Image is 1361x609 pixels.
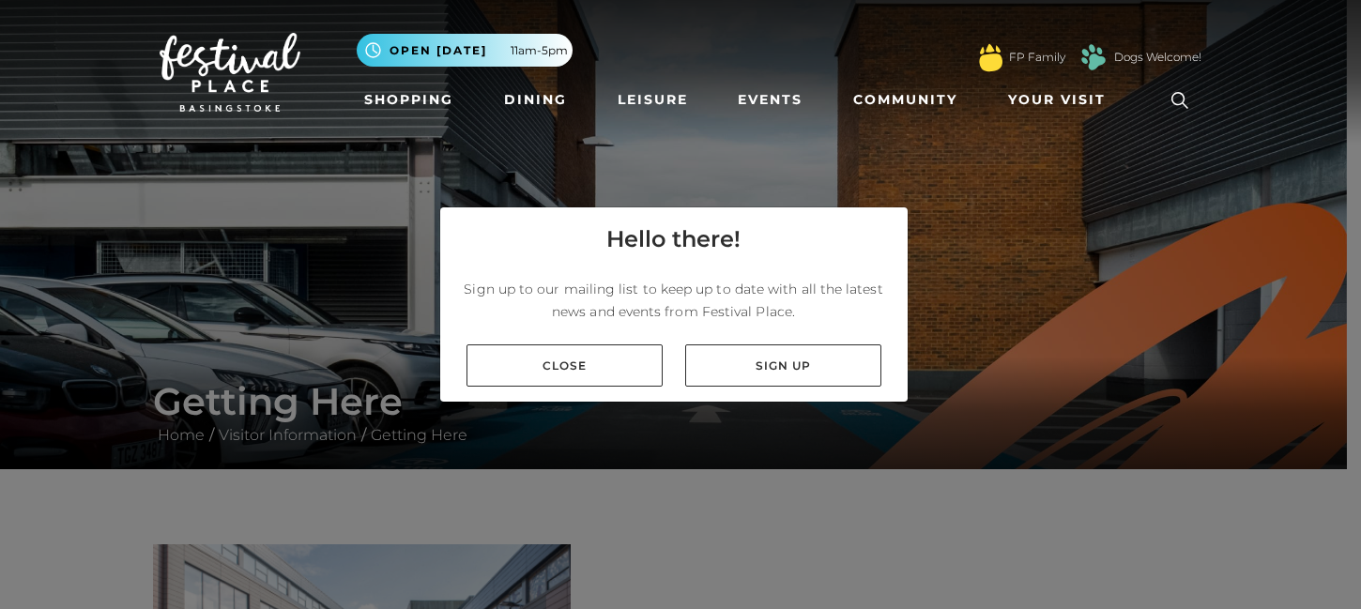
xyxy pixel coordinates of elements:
[846,83,965,117] a: Community
[1114,49,1201,66] a: Dogs Welcome!
[1001,83,1123,117] a: Your Visit
[466,344,663,387] a: Close
[357,34,573,67] button: Open [DATE] 11am-5pm
[1008,90,1106,110] span: Your Visit
[160,33,300,112] img: Festival Place Logo
[357,83,461,117] a: Shopping
[685,344,881,387] a: Sign up
[1009,49,1065,66] a: FP Family
[390,42,487,59] span: Open [DATE]
[455,278,893,323] p: Sign up to our mailing list to keep up to date with all the latest news and events from Festival ...
[730,83,810,117] a: Events
[610,83,696,117] a: Leisure
[606,222,741,256] h4: Hello there!
[497,83,574,117] a: Dining
[511,42,568,59] span: 11am-5pm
